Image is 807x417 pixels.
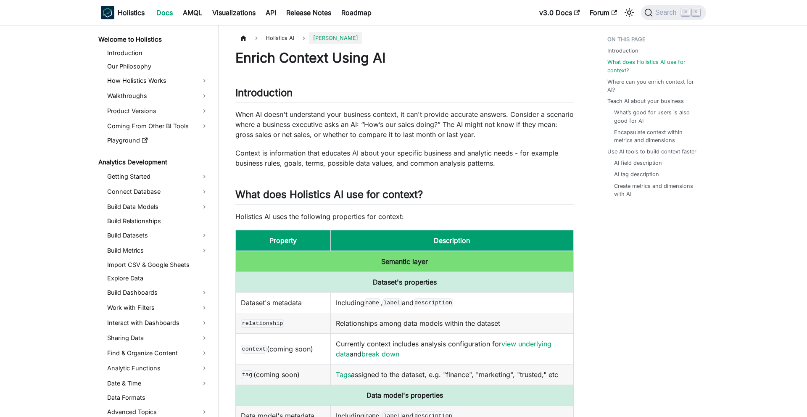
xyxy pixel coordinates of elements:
[607,58,701,74] a: What does Holistics AI use for context?
[96,156,211,168] a: Analytics Development
[235,87,574,103] h2: Introduction
[236,364,331,385] td: (coming soon)
[236,333,331,364] td: (coming soon)
[235,211,574,222] p: Holistics AI uses the following properties for context:
[105,392,211,404] a: Data Formats
[105,377,211,390] a: Date & Time
[336,340,551,358] a: view underlying data
[309,32,362,44] span: [PERSON_NAME]
[105,74,211,87] a: How Holistics Works
[105,346,211,360] a: Find & Organize Content
[105,61,211,72] a: Our Philosophy
[281,6,336,19] a: Release Notes
[235,148,574,168] p: Context is information that educates AI about your specific business and analytic needs - for exa...
[585,6,622,19] a: Forum
[330,230,573,251] th: Description
[330,292,573,313] td: Including , and
[207,6,261,19] a: Visualizations
[96,34,211,45] a: Welcome to Holistics
[364,298,380,307] code: name
[236,230,331,251] th: Property
[607,97,684,105] a: Teach AI about your business
[261,32,298,44] span: Holistics AI
[105,215,211,227] a: Build Relationships
[607,47,638,55] a: Introduction
[151,6,178,19] a: Docs
[607,78,701,94] a: Where can you enrich context for AI?
[641,5,706,20] button: Search (Command+K)
[622,6,636,19] button: Switch between dark and light mode (currently light mode)
[105,301,211,314] a: Work with Filters
[382,298,402,307] code: label
[614,108,698,124] a: What’s good for users is also good for AI
[241,319,284,327] code: relationship
[105,316,211,330] a: Interact with Dashboards
[105,47,211,59] a: Introduction
[178,6,207,19] a: AMQL
[241,370,253,379] code: tag
[614,170,659,178] a: AI tag description
[235,32,574,44] nav: Breadcrumbs
[614,159,662,167] a: AI field description
[118,8,145,18] b: Holistics
[367,391,443,399] b: Data model's properties
[105,229,211,242] a: Build Datasets
[336,370,351,379] a: Tags
[361,350,399,358] a: break down
[101,6,114,19] img: Holistics
[653,9,682,16] span: Search
[105,272,211,284] a: Explore Data
[381,257,428,266] b: Semantic layer
[105,362,211,375] a: Analytic Functions
[681,8,690,16] kbd: ⌘
[241,345,267,353] code: context
[330,364,573,385] td: assigned to the dataset, e.g. "finance", "marketing", "trusted," etc
[235,188,574,204] h2: What does Holistics AI use for context?
[614,182,698,198] a: Create metrics and dimensions with AI
[414,298,454,307] code: description
[105,104,211,118] a: Product Versions
[373,278,437,286] b: Dataset's properties
[105,286,211,299] a: Build Dashboards
[534,6,585,19] a: v3.0 Docs
[235,32,251,44] a: Home page
[261,6,281,19] a: API
[105,244,211,257] a: Build Metrics
[330,313,573,333] td: Relationships among data models within the dataset
[105,119,211,133] a: Coming From Other BI Tools
[336,6,377,19] a: Roadmap
[330,333,573,364] td: Currently context includes analysis configuration for and
[607,148,696,156] a: Use AI tools to build context faster
[105,259,211,271] a: Import CSV & Google Sheets
[92,25,219,417] nav: Docs sidebar
[236,292,331,313] td: Dataset's metadata
[105,200,211,214] a: Build Data Models
[105,135,211,146] a: Playground
[614,128,698,144] a: Encapsulate context within metrics and dimensions
[105,185,211,198] a: Connect Database
[105,170,211,183] a: Getting Started
[235,50,574,66] h1: Enrich Context Using AI
[105,331,211,345] a: Sharing Data
[692,8,700,16] kbd: K
[235,109,574,140] p: When AI doesn't understand your business context, it can't provide accurate answers. Consider a s...
[105,89,211,103] a: Walkthroughs
[101,6,145,19] a: HolisticsHolistics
